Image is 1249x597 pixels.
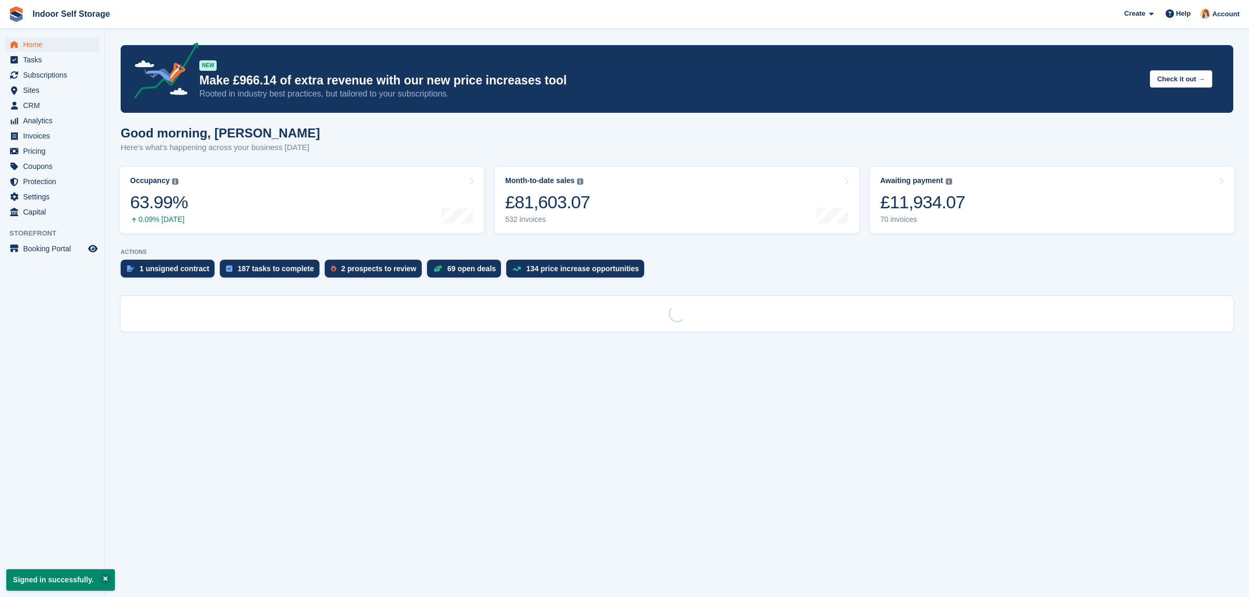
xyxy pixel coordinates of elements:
[6,569,115,591] p: Signed in successfully.
[505,176,574,185] div: Month-to-date sales
[23,83,86,98] span: Sites
[5,83,99,98] a: menu
[238,264,314,273] div: 187 tasks to complete
[23,113,86,128] span: Analytics
[8,6,24,22] img: stora-icon-8386f47178a22dfd0bd8f6a31ec36ba5ce8667c1dd55bd0f319d3a0aa187defe.svg
[880,215,965,224] div: 70 invoices
[427,260,507,283] a: 69 open deals
[220,260,325,283] a: 187 tasks to complete
[226,265,232,272] img: task-75834270c22a3079a89374b754ae025e5fb1db73e45f91037f5363f120a921f8.svg
[23,144,86,158] span: Pricing
[513,266,521,271] img: price_increase_opportunities-93ffe204e8149a01c8c9dc8f82e8f89637d9d84a8eef4429ea346261dce0b2c0.svg
[5,205,99,219] a: menu
[121,260,220,283] a: 1 unsigned contract
[325,260,427,283] a: 2 prospects to review
[140,264,209,273] div: 1 unsigned contract
[505,191,590,213] div: £81,603.07
[5,189,99,204] a: menu
[23,174,86,189] span: Protection
[127,265,134,272] img: contract_signature_icon-13c848040528278c33f63329250d36e43548de30e8caae1d1a13099fd9432cc5.svg
[9,228,104,239] span: Storefront
[130,176,169,185] div: Occupancy
[23,129,86,143] span: Invoices
[577,178,583,185] img: icon-info-grey-7440780725fd019a000dd9b08b2336e03edf1995a4989e88bcd33f0948082b44.svg
[526,264,639,273] div: 134 price increase opportunities
[130,191,188,213] div: 63.99%
[433,265,442,272] img: deal-1b604bf984904fb50ccaf53a9ad4b4a5d6e5aea283cecdc64d6e3604feb123c2.svg
[199,60,217,71] div: NEW
[5,68,99,82] a: menu
[5,159,99,174] a: menu
[5,144,99,158] a: menu
[121,142,320,154] p: Here's what's happening across your business [DATE]
[880,176,943,185] div: Awaiting payment
[447,264,496,273] div: 69 open deals
[23,159,86,174] span: Coupons
[23,37,86,52] span: Home
[870,167,1234,233] a: Awaiting payment £11,934.07 70 invoices
[331,265,336,272] img: prospect-51fa495bee0391a8d652442698ab0144808aea92771e9ea1ae160a38d050c398.svg
[495,167,859,233] a: Month-to-date sales £81,603.07 532 invoices
[5,241,99,256] a: menu
[1212,9,1240,19] span: Account
[5,37,99,52] a: menu
[87,242,99,255] a: Preview store
[5,98,99,113] a: menu
[506,260,649,283] a: 134 price increase opportunities
[120,167,484,233] a: Occupancy 63.99% 0.09% [DATE]
[172,178,178,185] img: icon-info-grey-7440780725fd019a000dd9b08b2336e03edf1995a4989e88bcd33f0948082b44.svg
[5,174,99,189] a: menu
[28,5,114,23] a: Indoor Self Storage
[1150,70,1212,88] button: Check it out →
[341,264,417,273] div: 2 prospects to review
[199,73,1141,88] p: Make £966.14 of extra revenue with our new price increases tool
[1124,8,1145,19] span: Create
[23,68,86,82] span: Subscriptions
[5,52,99,67] a: menu
[125,42,199,102] img: price-adjustments-announcement-icon-8257ccfd72463d97f412b2fc003d46551f7dbcb40ab6d574587a9cd5c0d94...
[505,215,590,224] div: 532 invoices
[199,88,1141,100] p: Rooted in industry best practices, but tailored to your subscriptions.
[23,189,86,204] span: Settings
[121,126,320,140] h1: Good morning, [PERSON_NAME]
[130,215,188,224] div: 0.09% [DATE]
[5,113,99,128] a: menu
[23,241,86,256] span: Booking Portal
[5,129,99,143] a: menu
[23,98,86,113] span: CRM
[1176,8,1191,19] span: Help
[121,249,1233,255] p: ACTIONS
[23,52,86,67] span: Tasks
[946,178,952,185] img: icon-info-grey-7440780725fd019a000dd9b08b2336e03edf1995a4989e88bcd33f0948082b44.svg
[880,191,965,213] div: £11,934.07
[23,205,86,219] span: Capital
[1200,8,1211,19] img: Joanne Smith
